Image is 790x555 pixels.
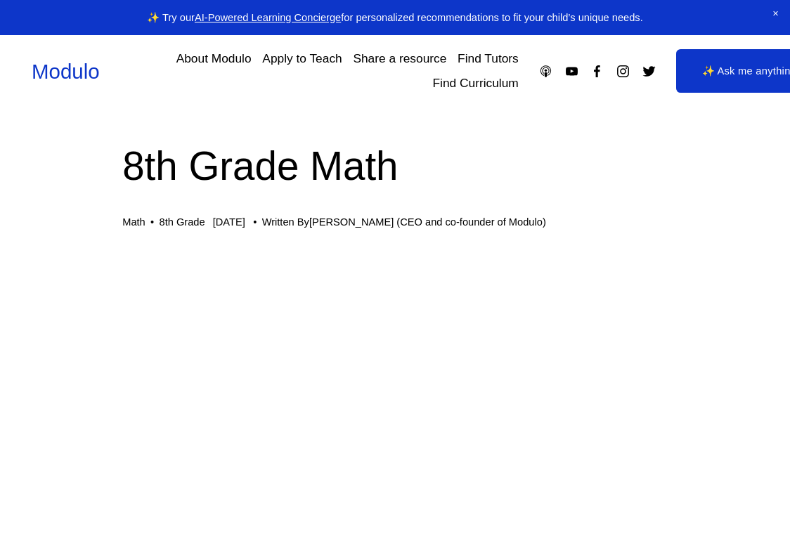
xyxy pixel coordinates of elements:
[213,216,245,228] span: [DATE]
[458,47,519,72] a: Find Tutors
[564,64,579,79] a: YouTube
[538,64,553,79] a: Apple Podcasts
[262,47,342,72] a: Apply to Teach
[122,138,668,194] h1: 8th Grade Math
[122,236,668,544] iframe: Modulo's interview with Richard Ruscyk Founder of AoPS and Beast Academy
[32,60,100,83] a: Modulo
[195,12,341,23] a: AI-Powered Learning Concierge
[432,71,518,96] a: Find Curriculum
[616,64,630,79] a: Instagram
[176,47,252,72] a: About Modulo
[160,216,205,228] a: 8th Grade
[353,47,446,72] a: Share a resource
[309,216,546,228] a: [PERSON_NAME] (CEO and co-founder of Modulo)
[262,216,546,229] div: Written By
[642,64,656,79] a: Twitter
[122,216,145,228] a: Math
[590,64,604,79] a: Facebook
